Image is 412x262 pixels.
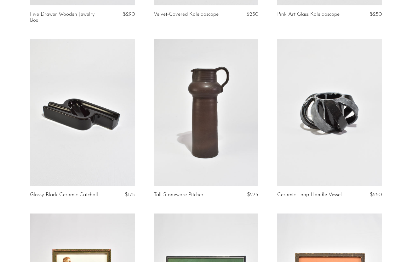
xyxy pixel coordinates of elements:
[30,192,98,198] a: Glossy Black Ceramic Catchall
[277,12,340,17] a: Pink Art Glass Kaleidoscope
[277,192,342,198] a: Ceramic Loop Handle Vessel
[246,12,258,17] span: $250
[370,192,382,197] span: $250
[370,12,382,17] span: $250
[247,192,258,197] span: $275
[154,12,219,17] a: Velvet-Covered Kaleidoscope
[30,12,100,23] a: Five Drawer Wooden Jewelry Box
[123,12,135,17] span: $290
[125,192,135,197] span: $175
[154,192,203,198] a: Tall Stoneware Pitcher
